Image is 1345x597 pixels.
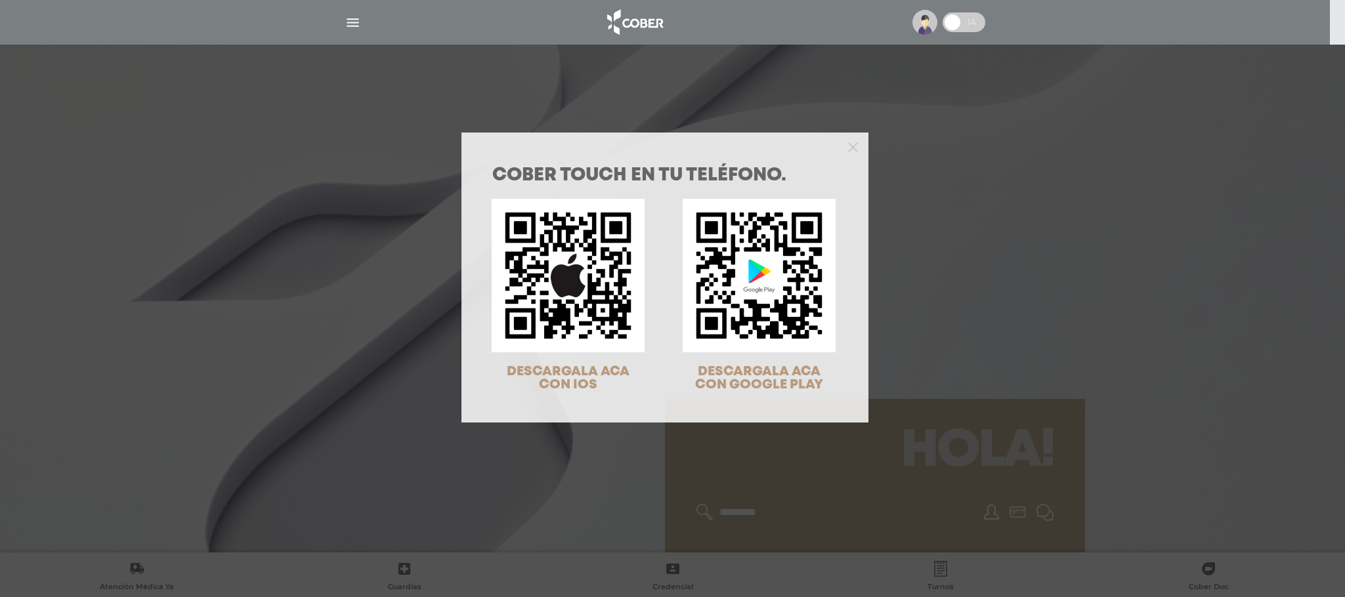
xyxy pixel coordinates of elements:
[695,365,823,391] span: DESCARGALA ACA CON GOOGLE PLAY
[683,199,836,352] img: qr-code
[492,167,838,185] h1: COBER TOUCH en tu teléfono.
[492,199,645,352] img: qr-code
[848,140,858,152] button: Close
[507,365,630,391] span: DESCARGALA ACA CON IOS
